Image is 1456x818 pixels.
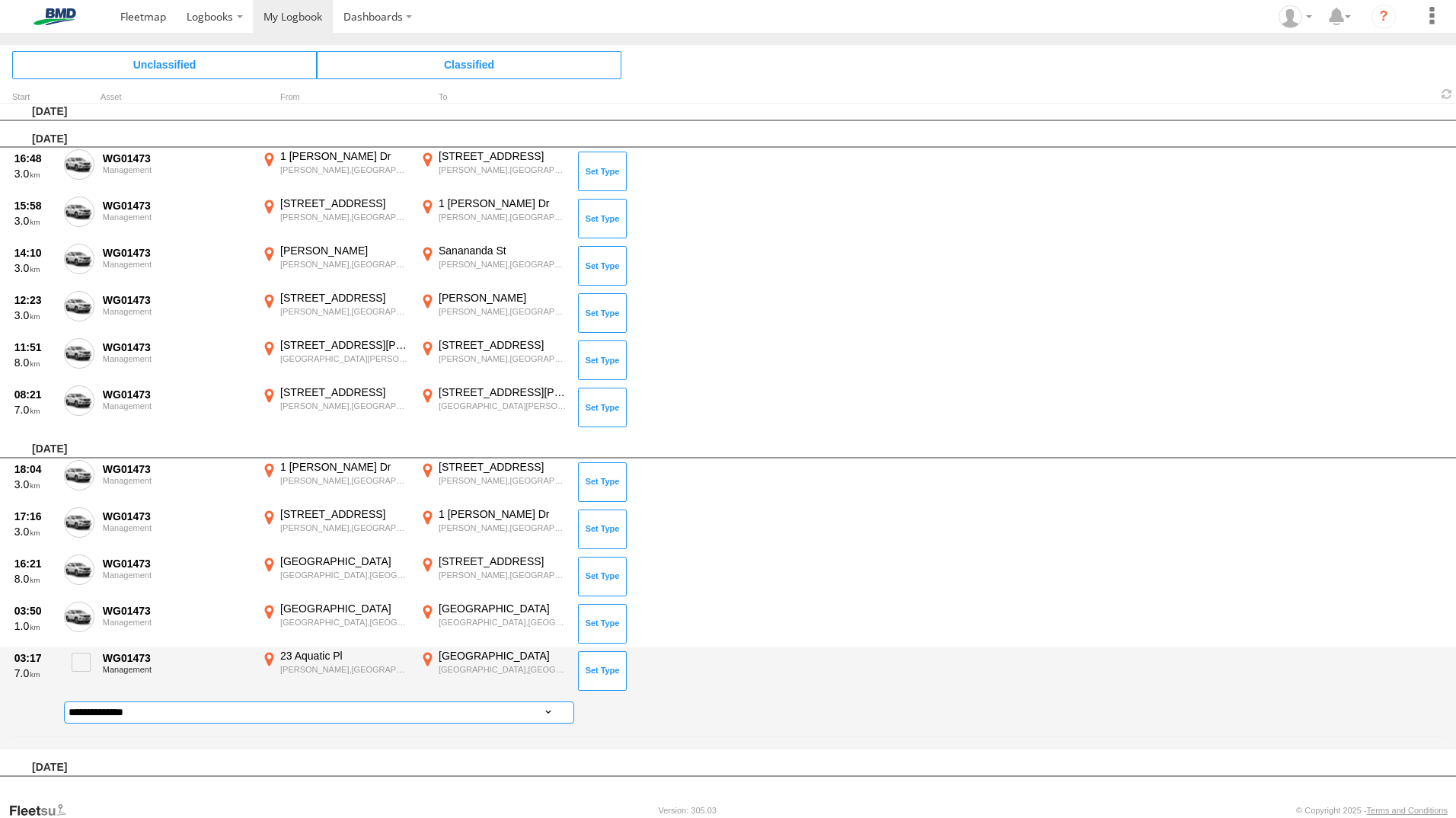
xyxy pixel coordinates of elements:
div: WG01473 [103,293,251,307]
div: WG01473 [103,340,251,354]
img: bmd-logo.svg [15,8,94,25]
div: 18:04 [14,462,56,476]
button: Click to Set [578,651,627,691]
div: Sanananda St [439,244,567,257]
span: Click to view Classified Trips [317,51,621,78]
div: Management [103,354,251,363]
div: [PERSON_NAME],[GEOGRAPHIC_DATA] [280,522,409,533]
a: Visit our Website [8,803,78,818]
div: Management [103,618,251,627]
label: Click to View Event Location [417,338,570,382]
div: [PERSON_NAME],[GEOGRAPHIC_DATA] [280,401,409,411]
div: 11:51 [14,340,56,354]
label: Click to View Event Location [259,385,411,430]
div: 23 Aquatic Pl [280,649,409,663]
span: Refresh [1438,87,1456,101]
div: WG01473 [103,462,251,476]
div: [PERSON_NAME] [439,291,567,305]
div: 17:16 [14,510,56,523]
div: 16:48 [14,152,56,165]
span: Click to view Unclassified Trips [12,51,317,78]
div: Management [103,307,251,316]
div: Management [103,523,251,532]
div: [PERSON_NAME],[GEOGRAPHIC_DATA] [280,212,409,222]
div: [PERSON_NAME],[GEOGRAPHIC_DATA] [280,259,409,270]
div: © Copyright 2025 - [1296,806,1448,815]
label: Click to View Event Location [259,649,411,693]
div: Management [103,260,251,269]
div: To [417,94,570,101]
div: [STREET_ADDRESS][PERSON_NAME] [280,338,409,352]
div: From [259,94,411,101]
div: [STREET_ADDRESS] [439,554,567,568]
div: WG01473 [103,604,251,618]
div: [GEOGRAPHIC_DATA],[GEOGRAPHIC_DATA] [280,617,409,628]
div: 3.0 [14,261,56,275]
label: Click to View Event Location [259,197,411,241]
div: WG01473 [103,651,251,665]
label: Click to View Event Location [417,649,570,693]
label: Click to View Event Location [259,338,411,382]
label: Click to View Event Location [417,244,570,288]
div: Version: 305.03 [659,806,717,815]
div: [PERSON_NAME],[GEOGRAPHIC_DATA] [280,165,409,175]
button: Click to Set [578,510,627,549]
div: [GEOGRAPHIC_DATA],[GEOGRAPHIC_DATA] [439,664,567,675]
div: [PERSON_NAME],[GEOGRAPHIC_DATA] [439,212,567,222]
div: 16:21 [14,557,56,570]
div: 7.0 [14,666,56,680]
div: 1.0 [14,619,56,633]
div: [PERSON_NAME],[GEOGRAPHIC_DATA] [439,522,567,533]
label: Click to View Event Location [259,291,411,335]
div: WG01473 [103,510,251,523]
div: Management [103,401,251,411]
div: 1 [PERSON_NAME] Dr [280,460,409,474]
div: [STREET_ADDRESS] [280,197,409,210]
div: Management [103,665,251,674]
button: Click to Set [578,557,627,596]
div: Management [103,476,251,485]
div: [GEOGRAPHIC_DATA][PERSON_NAME],[GEOGRAPHIC_DATA] [280,353,409,364]
button: Click to Set [578,340,627,380]
div: [STREET_ADDRESS][PERSON_NAME] [439,385,567,399]
div: [STREET_ADDRESS] [439,338,567,352]
div: 7.0 [14,403,56,417]
div: 3.0 [14,308,56,322]
div: [GEOGRAPHIC_DATA][PERSON_NAME],[GEOGRAPHIC_DATA] [439,401,567,411]
div: WG01473 [103,152,251,165]
div: 1 [PERSON_NAME] Dr [439,507,567,521]
div: WG01473 [103,199,251,212]
div: 8.0 [14,572,56,586]
div: [PERSON_NAME],[GEOGRAPHIC_DATA] [439,259,567,270]
label: Click to View Event Location [259,554,411,599]
div: Management [103,570,251,580]
div: [GEOGRAPHIC_DATA] [439,602,567,615]
button: Click to Set [578,604,627,644]
div: 3.0 [14,525,56,538]
div: Management [103,165,251,174]
div: [PERSON_NAME],[GEOGRAPHIC_DATA] [280,475,409,486]
div: 08:21 [14,388,56,401]
label: Click to View Event Location [417,460,570,504]
div: 14:10 [14,246,56,260]
label: Click to View Event Location [417,554,570,599]
div: [PERSON_NAME],[GEOGRAPHIC_DATA] [439,570,567,580]
div: 3.0 [14,167,56,181]
button: Click to Set [578,246,627,286]
button: Click to Set [578,462,627,502]
div: Asset [101,94,253,101]
div: [STREET_ADDRESS] [439,460,567,474]
div: [PERSON_NAME],[GEOGRAPHIC_DATA] [280,664,409,675]
div: 03:50 [14,604,56,618]
div: 15:58 [14,199,56,212]
label: Click to View Event Location [259,149,411,193]
i: ? [1371,5,1396,29]
div: [PERSON_NAME],[GEOGRAPHIC_DATA] [439,353,567,364]
div: [GEOGRAPHIC_DATA] [439,649,567,663]
div: 3.0 [14,478,56,491]
button: Click to Set [578,152,627,191]
div: [GEOGRAPHIC_DATA] [280,602,409,615]
label: Click to View Event Location [417,385,570,430]
div: Management [103,212,251,222]
div: WG01473 [103,557,251,570]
